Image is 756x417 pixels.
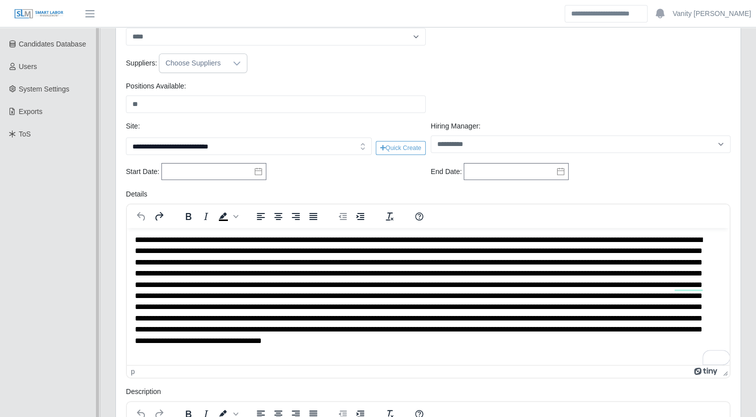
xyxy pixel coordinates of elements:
button: Increase indent [352,209,369,223]
label: Hiring Manager: [431,121,481,131]
button: Italic [197,209,214,223]
span: Exports [19,107,42,115]
span: Candidates Database [19,40,86,48]
img: SLM Logo [14,8,64,19]
span: System Settings [19,85,69,93]
button: Justify [305,209,322,223]
button: Clear formatting [381,209,398,223]
label: End Date: [431,166,462,177]
span: ToS [19,130,31,138]
a: Vanity [PERSON_NAME] [673,8,751,19]
input: Search [565,5,648,22]
button: Undo [133,209,150,223]
a: Powered by Tiny [694,367,719,375]
label: Description [126,386,161,397]
span: Users [19,62,37,70]
button: Help [411,209,428,223]
div: p [131,367,135,375]
button: Bold [180,209,197,223]
button: Decrease indent [334,209,351,223]
div: Press the Up and Down arrow keys to resize the editor. [719,365,730,377]
label: Start Date: [126,166,159,177]
label: Site: [126,121,140,131]
body: Rich Text Area. Press ALT-0 for help. [8,8,595,75]
label: Details [126,189,147,199]
iframe: Rich Text Area [127,228,730,365]
button: Quick Create [376,141,426,155]
button: Align center [270,209,287,223]
div: Choose Suppliers [159,54,227,72]
label: Suppliers: [126,58,157,68]
label: Positions Available: [126,81,186,91]
button: Align left [252,209,269,223]
button: Redo [150,209,167,223]
button: Align right [287,209,304,223]
div: Background color Black [215,209,240,223]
